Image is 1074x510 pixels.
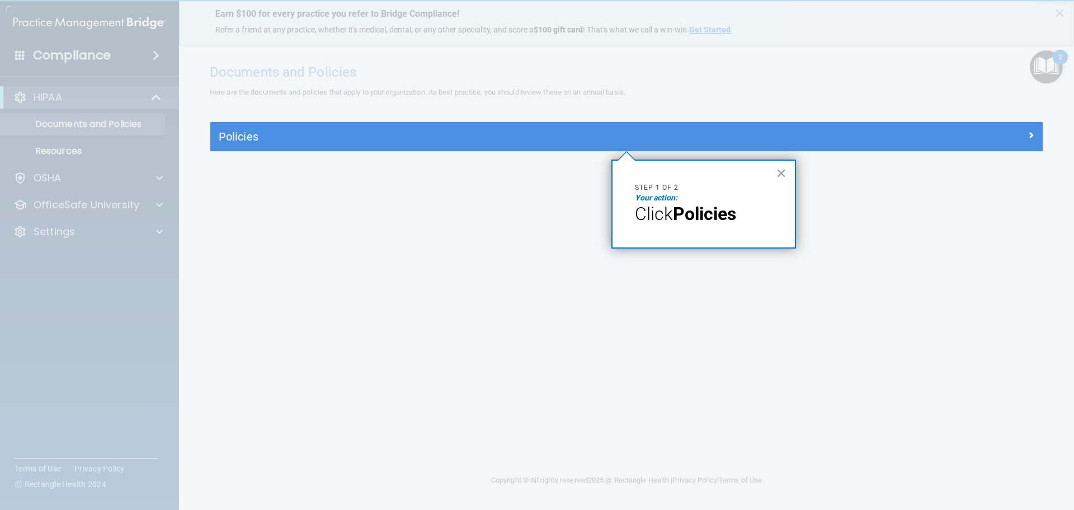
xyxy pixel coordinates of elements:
[776,164,786,182] button: Close
[219,130,826,143] h5: Policies
[673,203,736,224] strong: Policies
[635,193,677,202] em: Your action:
[635,203,673,224] span: Click
[635,183,772,193] p: Step 1 of 2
